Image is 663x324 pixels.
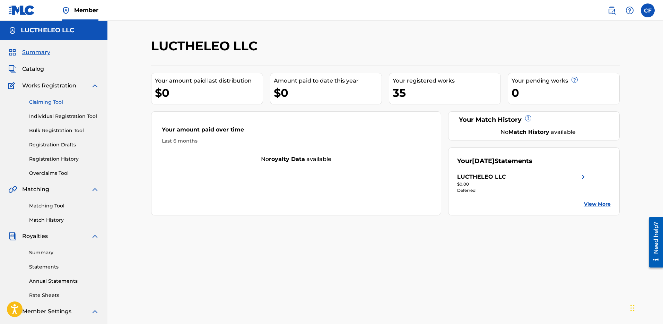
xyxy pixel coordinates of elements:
div: Your amount paid last distribution [155,77,263,85]
a: Public Search [605,3,619,17]
div: Help [623,3,637,17]
a: Individual Registration Tool [29,113,99,120]
img: right chevron icon [579,173,587,181]
div: Your registered works [393,77,500,85]
div: 0 [512,85,619,101]
div: Your amount paid over time [162,126,431,137]
div: No available [151,155,441,163]
span: Catalog [22,65,44,73]
a: SummarySummary [8,48,50,57]
a: Rate Sheets [29,292,99,299]
div: $0.00 [457,181,587,187]
div: LUCTHELEO LLC [457,173,506,181]
div: User Menu [641,3,655,17]
img: MLC Logo [8,5,35,15]
h2: LUCTHELEO LLC [151,38,261,54]
img: expand [91,82,99,90]
img: help [626,6,634,15]
a: Bulk Registration Tool [29,127,99,134]
span: [DATE] [472,157,495,165]
strong: Match History [508,129,549,135]
img: expand [91,307,99,316]
img: search [608,6,616,15]
iframe: Chat Widget [628,291,663,324]
a: CatalogCatalog [8,65,44,73]
div: Your Statements [457,156,532,166]
div: Your pending works [512,77,619,85]
a: Claiming Tool [29,99,99,106]
img: Summary [8,48,17,57]
a: Registration Drafts [29,141,99,148]
span: Matching [22,185,49,194]
a: Match History [29,216,99,224]
img: Matching [8,185,17,194]
span: Member Settings [22,307,71,316]
a: Statements [29,263,99,271]
a: Annual Statements [29,278,99,285]
img: Top Rightsholder [62,6,70,15]
h5: LUCTHELEO LLC [21,26,74,34]
a: Summary [29,249,99,256]
span: Member [74,6,98,14]
img: Works Registration [8,82,17,90]
div: Amount paid to date this year [274,77,382,85]
div: No available [466,128,611,136]
div: Last 6 months [162,137,431,145]
img: expand [91,232,99,240]
a: View More [584,201,611,208]
a: Matching Tool [29,202,99,210]
span: ? [572,77,577,83]
div: Drag [630,298,635,318]
span: Works Registration [22,82,76,90]
iframe: Resource Center [644,214,663,270]
img: expand [91,185,99,194]
a: Overclaims Tool [29,170,99,177]
div: Your Match History [457,115,611,125]
span: Royalties [22,232,48,240]
img: Catalog [8,65,17,73]
div: 35 [393,85,500,101]
span: Summary [22,48,50,57]
div: Deferred [457,187,587,194]
div: $0 [155,85,263,101]
img: Accounts [8,26,17,35]
a: Registration History [29,155,99,163]
img: Royalties [8,232,17,240]
span: ? [525,116,531,121]
a: LUCTHELEO LLCright chevron icon$0.00Deferred [457,173,587,194]
strong: royalty data [269,156,305,162]
div: $0 [274,85,382,101]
